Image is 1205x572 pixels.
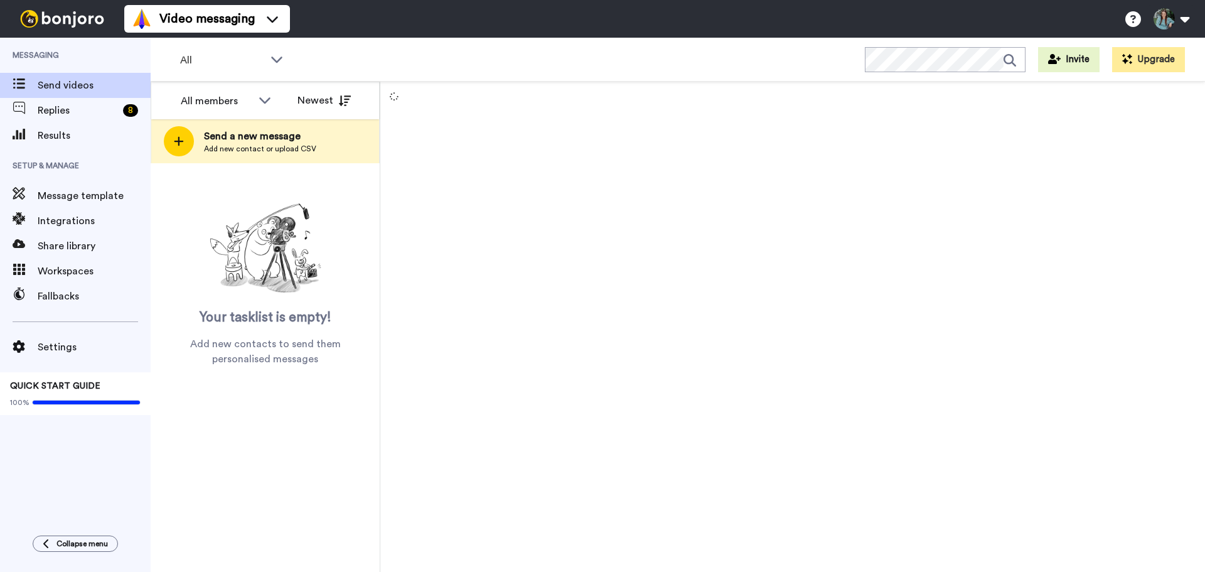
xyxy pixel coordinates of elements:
[204,144,316,154] span: Add new contact or upload CSV
[38,264,151,279] span: Workspaces
[180,53,264,68] span: All
[33,536,118,552] button: Collapse menu
[169,337,361,367] span: Add new contacts to send them personalised messages
[10,397,29,407] span: 100%
[38,188,151,203] span: Message template
[38,239,151,254] span: Share library
[159,10,255,28] span: Video messaging
[38,289,151,304] span: Fallbacks
[15,10,109,28] img: bj-logo-header-white.svg
[38,103,118,118] span: Replies
[288,88,360,113] button: Newest
[200,308,331,327] span: Your tasklist is empty!
[181,94,252,109] div: All members
[38,213,151,229] span: Integrations
[1038,47,1100,72] button: Invite
[38,128,151,143] span: Results
[132,9,152,29] img: vm-color.svg
[56,539,108,549] span: Collapse menu
[38,78,151,93] span: Send videos
[38,340,151,355] span: Settings
[123,104,138,117] div: 8
[204,129,316,144] span: Send a new message
[10,382,100,391] span: QUICK START GUIDE
[203,198,328,299] img: ready-set-action.png
[1112,47,1185,72] button: Upgrade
